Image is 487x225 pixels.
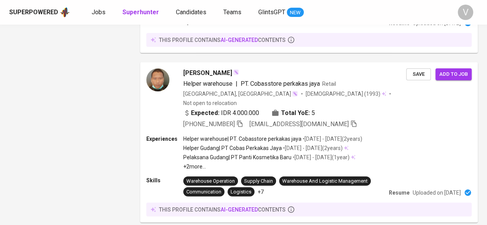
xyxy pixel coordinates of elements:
div: Warehouse Operation [186,178,235,185]
p: • [DATE] - [DATE] ( 2 years ) [282,144,343,152]
a: GlintsGPT NEW [258,8,304,17]
img: magic_wand.svg [292,91,298,97]
a: Superpoweredapp logo [9,7,70,18]
span: PT. Cobasstore perkakas jaya [241,80,320,87]
div: Communication [186,188,221,196]
span: Jobs [92,8,105,16]
p: Uploaded on [DATE] [413,189,461,197]
a: Candidates [176,8,208,17]
div: [GEOGRAPHIC_DATA], [GEOGRAPHIC_DATA] [183,90,298,98]
span: | [236,79,238,88]
span: [PERSON_NAME] [183,68,232,78]
div: V [458,5,473,20]
span: Save [410,70,427,79]
span: AI-generated [221,207,258,213]
span: Retail [322,81,336,87]
p: +7 [258,188,264,196]
p: Experiences [146,135,183,143]
img: magic_wand.svg [233,69,239,75]
span: NEW [287,9,304,17]
p: Resume [389,189,410,197]
b: Expected: [191,108,219,118]
div: Supply Chain [244,178,273,185]
a: Teams [223,8,243,17]
span: Candidates [176,8,206,16]
b: Total YoE: [281,108,310,118]
span: GlintsGPT [258,8,285,16]
img: app logo [60,7,70,18]
span: 5 [311,108,315,118]
p: Pelaksana Gudang | PT Panti Kosmetika Baru [183,153,291,161]
div: Logistics [231,188,251,196]
p: this profile contains contents [159,36,286,44]
span: Teams [223,8,241,16]
span: Helper warehouse [183,80,233,87]
span: [DEMOGRAPHIC_DATA] [306,90,364,98]
button: Save [406,68,431,80]
p: Helper Gudang | PT Cobas Perkakas Jaya [183,144,282,152]
img: a1c8438e0d8da38a36f0b970f35f1c14.jpg [146,68,169,92]
span: [EMAIL_ADDRESS][DOMAIN_NAME] [249,120,349,128]
p: Not open to relocation [183,99,237,107]
a: [PERSON_NAME]Helper warehouse|PT. Cobasstore perkakas jayaRetail[GEOGRAPHIC_DATA], [GEOGRAPHIC_DA... [140,62,478,223]
a: Jobs [92,8,107,17]
div: Superpowered [9,8,58,17]
button: Add to job [435,68,472,80]
div: Warehouse And Logistic Management [282,178,368,185]
span: [PHONE_NUMBER] [183,120,235,128]
p: Skills [146,177,183,184]
a: Superhunter [122,8,161,17]
p: this profile contains contents [159,206,286,213]
b: Superhunter [122,8,159,16]
span: AI-generated [221,37,258,43]
p: +2 more ... [183,163,362,170]
p: Helper warehouse | PT. Cobasstore perkakas jaya [183,135,301,143]
div: IDR 4.000.000 [183,108,259,118]
div: (1993) [306,90,386,98]
span: Add to job [439,70,468,79]
p: • [DATE] - [DATE] ( 1 year ) [291,153,350,161]
p: • [DATE] - [DATE] ( 2 years ) [301,135,362,143]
